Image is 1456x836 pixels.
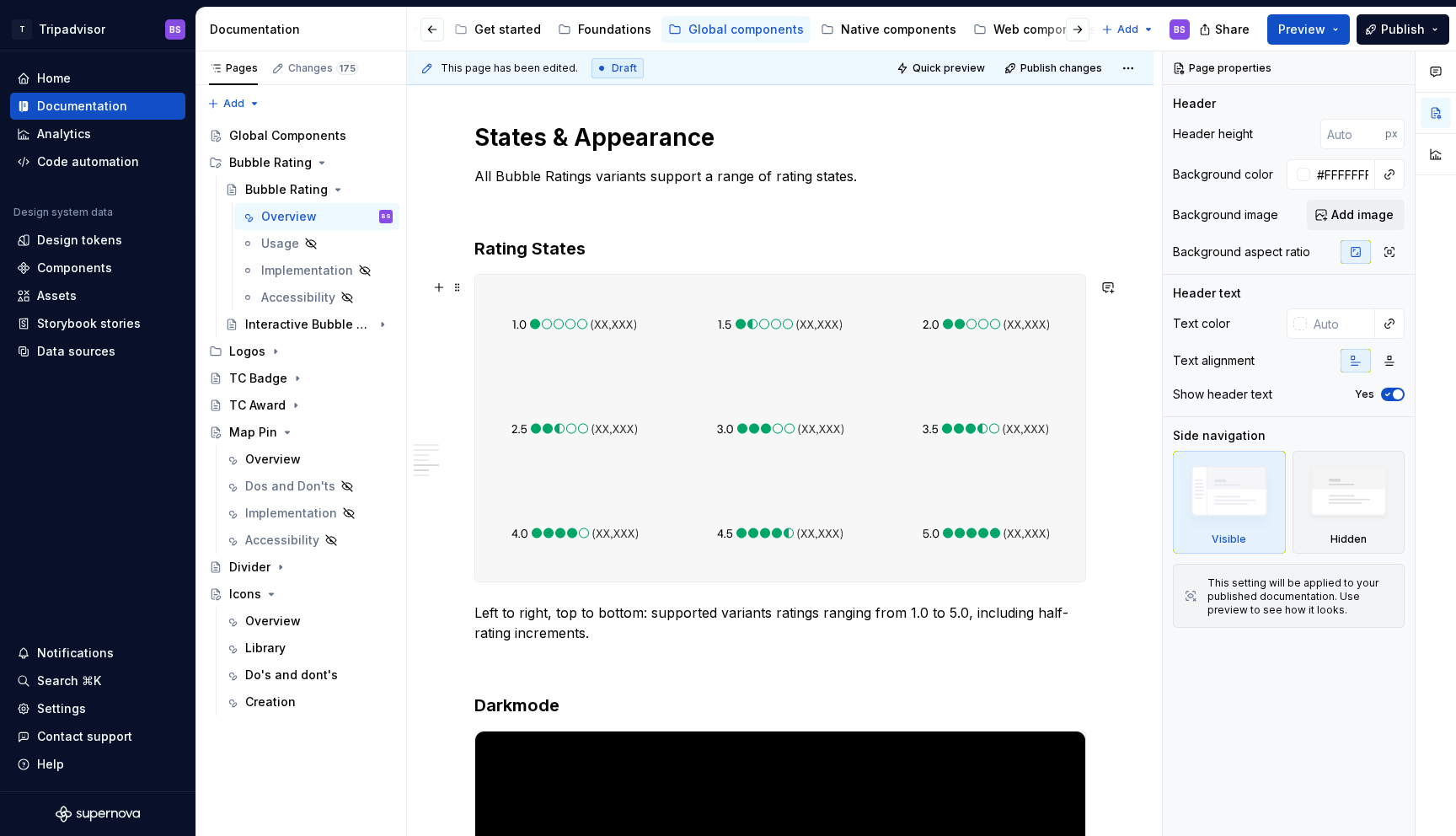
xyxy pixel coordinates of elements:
div: Storybook stories [37,315,141,332]
div: Hidden [1293,451,1405,554]
input: Auto [1310,159,1375,190]
div: Logos [229,343,265,360]
a: Settings [10,695,185,722]
button: Notifications [10,640,185,667]
a: Overview [218,446,399,473]
div: T [12,19,32,40]
div: BS [169,23,181,36]
div: Text color [1173,315,1230,332]
div: Code automation [37,153,139,170]
div: Changes [288,62,358,75]
div: Overview [245,613,301,630]
div: Foundations [578,21,651,38]
span: Share [1215,21,1250,38]
a: Get started [447,16,548,43]
a: Design tokens [10,227,185,254]
a: Bubble Rating [218,176,399,203]
div: Background color [1173,166,1273,183]
div: BS [382,208,391,225]
a: Divider [202,554,399,581]
button: Publish [1357,14,1449,45]
a: Web components [966,16,1103,43]
a: OverviewBS [234,203,399,230]
div: Global Components [229,127,346,144]
button: Preview [1267,14,1350,45]
button: Add [1096,18,1159,41]
div: Accessibility [245,532,319,549]
a: Global Components [202,122,399,149]
div: Logos [202,338,399,365]
div: Get started [474,21,541,38]
div: Analytics [37,126,91,142]
button: Add [202,92,265,115]
div: BS [1174,23,1186,36]
p: px [1385,127,1398,141]
a: Native components [814,16,963,43]
div: Components [37,260,112,276]
h1: States & Appearance [474,122,1086,153]
div: Overview [245,451,301,468]
a: Home [10,65,185,92]
div: Web components [993,21,1096,38]
div: Bubble Rating [202,149,399,176]
div: Do's and dont's [245,667,338,683]
div: Assets [37,287,77,304]
button: Search ⌘K [10,667,185,694]
div: Hidden [1330,533,1367,546]
svg: Supernova Logo [56,806,140,823]
div: Data sources [37,343,115,360]
div: Bubble Rating [245,181,328,198]
div: Header [1173,95,1216,112]
div: Interactive Bubble Rating [245,316,372,333]
button: Add image [1307,200,1405,230]
a: Overview [218,608,399,635]
div: Header text [1173,285,1241,302]
button: Quick preview [891,56,993,80]
a: Components [10,255,185,281]
a: Foundations [551,16,658,43]
button: Contact support [10,723,185,750]
a: Icons [202,581,399,608]
span: Draft [612,62,637,75]
div: Icons [229,586,261,603]
div: Header height [1173,126,1253,142]
span: Add [223,97,244,110]
div: Text alignment [1173,352,1255,369]
a: Storybook stories [10,310,185,337]
a: TC Award [202,392,399,419]
span: Publish [1381,21,1425,38]
input: Auto [1307,308,1375,339]
div: Dos and Don'ts [245,478,335,495]
a: Accessibility [234,284,399,311]
div: Side navigation [1173,427,1266,444]
div: Help [37,756,64,773]
div: TC Badge [229,370,287,387]
a: Implementation [234,257,399,284]
div: Library [245,640,286,656]
h3: Rating States [474,237,1086,260]
div: Home [37,70,71,87]
h3: Darkmode [474,694,1086,717]
a: Global components [661,16,811,43]
button: Publish changes [999,56,1110,80]
span: This page has been edited. [441,62,578,75]
a: Library [218,635,399,662]
div: Documentation [210,21,399,38]
div: Visible [1212,533,1246,546]
p: All Bubble Ratings variants support a range of rating states. [474,166,1086,186]
a: Documentation [10,93,185,120]
div: This setting will be applied to your published documentation. Use preview to see how it looks. [1207,576,1394,617]
div: Implementation [245,505,337,522]
div: Notifications [37,645,114,662]
div: Contact support [37,728,132,745]
span: Add [1117,23,1138,36]
div: Search ⌘K [37,673,101,689]
div: Visible [1173,451,1286,554]
a: Accessibility [218,527,399,554]
div: Background aspect ratio [1173,244,1310,260]
div: Page tree [271,13,947,46]
div: Overview [261,208,317,225]
div: Creation [245,694,296,710]
span: Add image [1331,206,1394,223]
